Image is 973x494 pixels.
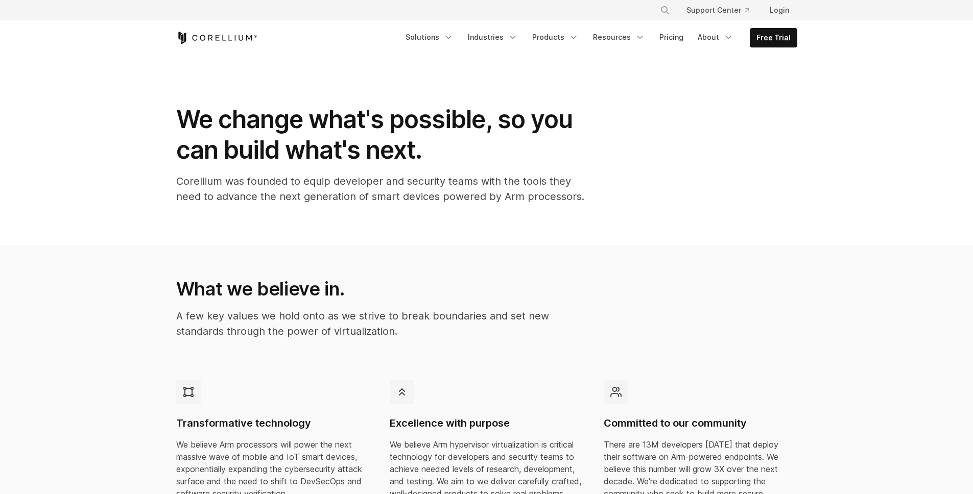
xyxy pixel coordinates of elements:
h4: Excellence with purpose [390,416,583,430]
a: Corellium Home [176,32,257,44]
h4: Committed to our community [604,416,797,430]
a: Products [526,28,585,46]
a: About [692,28,740,46]
button: Search [656,1,674,19]
a: Resources [587,28,651,46]
p: A few key values we hold onto as we strive to break boundaries and set new standards through the ... [176,308,583,339]
p: Corellium was founded to equip developer and security teams with the tools they need to advance t... [176,174,585,204]
h1: We change what's possible, so you can build what's next. [176,104,585,165]
div: Navigation Menu [648,1,797,19]
h4: Transformative technology [176,416,370,430]
a: Solutions [399,28,460,46]
h2: What we believe in. [176,278,583,300]
a: Pricing [653,28,690,46]
a: Free Trial [750,29,797,47]
a: Support Center [678,1,757,19]
a: Industries [462,28,524,46]
div: Navigation Menu [399,28,797,47]
a: Login [762,1,797,19]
